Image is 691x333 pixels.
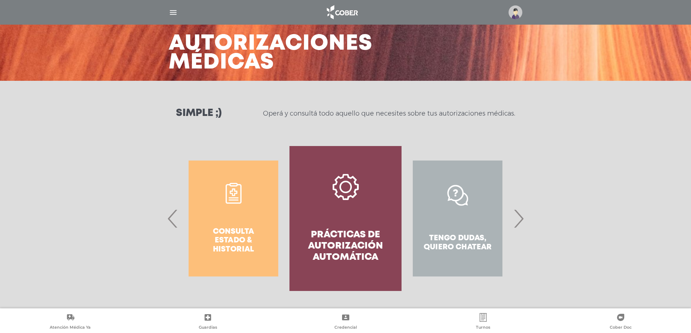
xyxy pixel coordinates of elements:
[476,325,490,331] span: Turnos
[277,313,414,332] a: Credencial
[1,313,139,332] a: Atención Médica Ya
[263,109,515,118] p: Operá y consultá todo aquello que necesites sobre tus autorizaciones médicas.
[139,313,276,332] a: Guardias
[323,4,361,21] img: logo_cober_home-white.png
[509,5,522,19] img: profile-placeholder.svg
[552,313,690,332] a: Cober Doc
[334,325,357,331] span: Credencial
[176,108,222,118] h3: Simple ;)
[511,199,526,238] span: Next
[289,146,402,291] a: Prácticas de autorización automática
[169,8,178,17] img: Cober_menu-lines-white.svg
[414,313,552,332] a: Turnos
[610,325,632,331] span: Cober Doc
[166,199,180,238] span: Previous
[50,325,91,331] span: Atención Médica Ya
[169,34,373,72] h3: Autorizaciones médicas
[199,325,217,331] span: Guardias
[303,229,388,263] h4: Prácticas de autorización automática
